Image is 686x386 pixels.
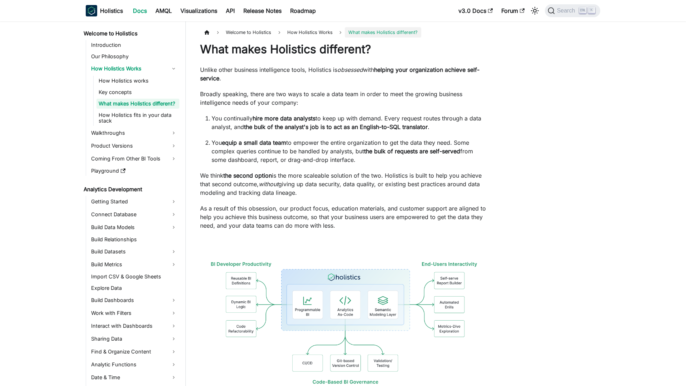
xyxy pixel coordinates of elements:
[89,283,179,293] a: Explore Data
[89,153,179,164] a: Coming From Other BI Tools
[284,27,336,38] span: How Holistics Works
[200,27,488,38] nav: Breadcrumbs
[286,5,320,16] a: Roadmap
[212,138,488,164] p: You to empower the entire organization to get the data they need. Some complex queries continue t...
[89,307,179,319] a: Work with Filters
[89,63,179,74] a: How Holistics Works
[364,148,460,155] strong: the bulk of requests are self-served
[96,76,179,86] a: How Holistics works
[545,4,600,17] button: Search (Ctrl+K)
[89,272,179,282] a: Import CSV & Google Sheets
[89,295,179,306] a: Build Dashboards
[222,139,286,146] strong: equip a small data team
[200,27,214,38] a: Home page
[454,5,497,16] a: v3.0 Docs
[89,222,179,233] a: Build Data Models
[200,171,488,197] p: We think is the more scaleable solution of the two. Holistics is built to help you achieve that s...
[89,333,179,345] a: Sharing Data
[223,172,272,179] strong: the second option
[89,346,179,357] a: Find & Organize Content
[89,372,179,383] a: Date & Time
[86,5,97,16] img: Holistics
[89,209,179,220] a: Connect Database
[129,5,151,16] a: Docs
[555,8,580,14] span: Search
[81,184,179,194] a: Analytics Development
[79,21,186,386] nav: Docs sidebar
[89,196,179,207] a: Getting Started
[222,27,275,38] span: Welcome to Holistics
[497,5,529,16] a: Forum
[89,51,179,61] a: Our Philosophy
[200,65,488,83] p: Unlike other business intelligence tools, Holistics is with .
[259,180,278,188] em: without
[89,234,179,244] a: Build Relationships
[89,259,179,270] a: Build Metrics
[89,40,179,50] a: Introduction
[89,246,179,257] a: Build Datasets
[89,140,179,152] a: Product Versions
[89,359,179,370] a: Analytic Functions
[200,90,488,107] p: Broadly speaking, there are two ways to scale a data team in order to meet the growing business i...
[588,7,595,14] kbd: K
[81,29,179,39] a: Welcome to Holistics
[337,66,363,73] em: obsessed
[96,110,179,126] a: How Holistics fits in your data stack
[96,87,179,97] a: Key concepts
[100,6,123,15] b: Holistics
[345,27,421,38] span: What makes Holistics different?
[212,114,488,131] p: You continually to keep up with demand. Every request routes through a data analyst, and .
[151,5,176,16] a: AMQL
[86,5,123,16] a: HolisticsHolistics
[200,42,488,56] h1: What makes Holistics different?
[529,5,541,16] button: Switch between dark and light mode (currently light mode)
[200,204,488,230] p: As a result of this obsession, our product focus, education materials, and customer support are a...
[96,99,179,109] a: What makes Holistics different?
[176,5,222,16] a: Visualizations
[244,123,428,130] strong: the bulk of the analyst's job is to act as an English-to-SQL translator
[253,115,315,122] strong: hire more data analysts
[222,5,239,16] a: API
[89,166,179,176] a: Playground
[89,127,179,139] a: Walkthroughs
[89,320,179,332] a: Interact with Dashboards
[239,5,286,16] a: Release Notes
